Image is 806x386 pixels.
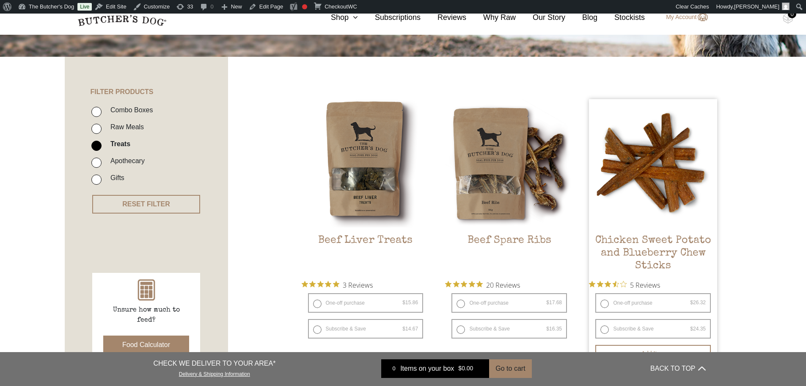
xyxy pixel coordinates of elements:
bdi: 26.32 [690,300,706,305]
button: BACK TO TOP [650,358,705,379]
span: $ [546,300,549,305]
span: $ [546,326,549,332]
bdi: 16.35 [546,326,562,332]
label: Subscribe & Save [308,319,424,339]
div: 0 [388,364,400,373]
label: One-off purchase [308,293,424,313]
img: Beef Liver Treats [302,99,430,228]
span: Items on your box [400,364,454,374]
div: Focus keyphrase not set [302,4,307,9]
label: Treats [106,138,130,150]
img: Beef Spare Ribs [445,99,573,228]
a: Stockists [597,12,645,23]
label: One-off purchase [595,293,711,313]
button: Rated 4.9 out of 5 stars from 20 reviews. Jump to reviews. [445,278,520,291]
button: RESET FILTER [92,195,200,214]
img: TBD_Cart-Empty.png [783,13,793,24]
label: One-off purchase [451,293,567,313]
bdi: 14.67 [402,326,418,332]
bdi: 24.35 [690,326,706,332]
h2: Beef Liver Treats [302,234,430,274]
span: $ [402,300,405,305]
p: CHECK WE DELIVER TO YOUR AREA* [153,358,275,369]
a: Beef Liver TreatsBeef Liver Treats [302,99,430,274]
div: 0 [788,10,796,18]
label: Subscribe & Save [451,319,567,339]
a: Live [77,3,92,11]
bdi: 15.86 [402,300,418,305]
a: Why Raw [466,12,516,23]
label: Raw Meals [106,121,144,133]
a: Chicken Sweet Potato and Blueberry Chew Sticks [589,99,717,274]
span: $ [458,365,462,372]
a: Our Story [516,12,565,23]
span: $ [690,300,693,305]
a: My Account [657,12,707,22]
span: 5 Reviews [630,278,660,291]
bdi: 0.00 [458,365,473,372]
span: $ [690,326,693,332]
label: Combo Boxes [106,104,153,116]
h4: FILTER PRODUCTS [65,57,228,96]
a: Delivery & Shipping Information [179,369,250,377]
h2: Beef Spare Ribs [445,234,573,274]
h2: Chicken Sweet Potato and Blueberry Chew Sticks [589,234,717,274]
a: Shop [314,12,358,23]
span: $ [402,326,405,332]
a: Beef Spare RibsBeef Spare Ribs [445,99,573,274]
label: Apothecary [106,155,145,167]
button: Rated 3.4 out of 5 stars from 5 reviews. Jump to reviews. [589,278,660,291]
button: Food Calculator [103,336,189,354]
button: Rated 5 out of 5 stars from 3 reviews. Jump to reviews. [302,278,373,291]
bdi: 17.68 [546,300,562,305]
button: Add item [595,345,711,362]
span: [PERSON_NAME] [734,3,779,10]
label: Subscribe & Save [595,319,711,339]
a: Subscriptions [358,12,421,23]
button: Go to cart [489,359,531,378]
label: Gifts [106,172,124,183]
a: Blog [565,12,597,23]
a: 0 Items on your box $0.00 [381,359,489,378]
p: Unsure how much to feed? [104,305,189,325]
span: 20 Reviews [486,278,520,291]
a: Reviews [421,12,466,23]
span: 3 Reviews [343,278,373,291]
